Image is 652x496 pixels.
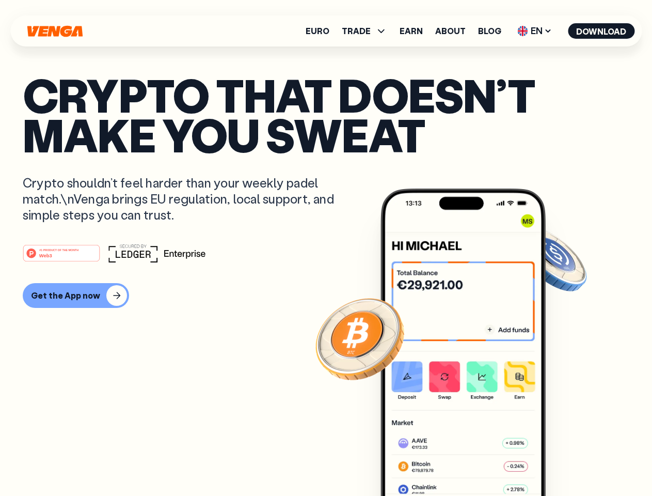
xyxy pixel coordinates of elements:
tspan: #1 PRODUCT OF THE MONTH [39,248,78,251]
div: Get the App now [31,290,100,301]
a: Get the App now [23,283,629,308]
a: Euro [306,27,329,35]
a: About [435,27,466,35]
p: Crypto shouldn’t feel harder than your weekly padel match.\nVenga brings EU regulation, local sup... [23,175,349,223]
button: Get the App now [23,283,129,308]
p: Crypto that doesn’t make you sweat [23,75,629,154]
a: Earn [400,27,423,35]
span: EN [514,23,555,39]
svg: Home [26,25,84,37]
tspan: Web3 [39,252,52,258]
img: flag-uk [517,26,528,36]
span: TRADE [342,27,371,35]
a: #1 PRODUCT OF THE MONTHWeb3 [23,251,100,264]
img: USDC coin [515,222,589,297]
span: TRADE [342,25,387,37]
img: Bitcoin [313,292,406,385]
a: Blog [478,27,501,35]
button: Download [568,23,634,39]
